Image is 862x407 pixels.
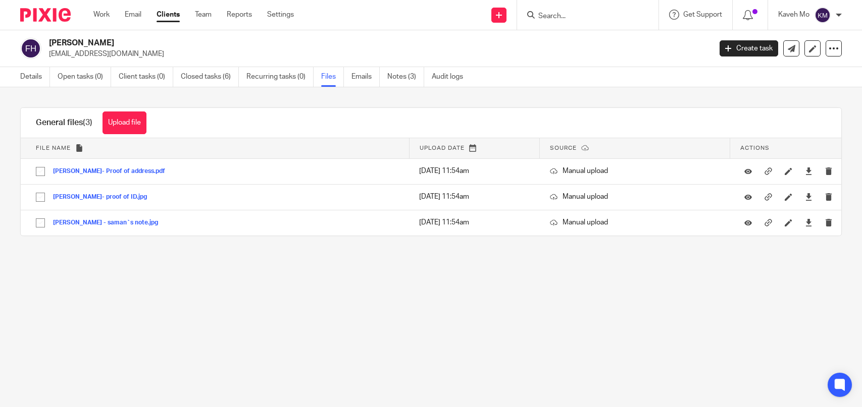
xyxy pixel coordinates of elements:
[181,67,239,87] a: Closed tasks (6)
[805,192,813,202] a: Download
[550,145,577,151] span: Source
[805,166,813,176] a: Download
[246,67,314,87] a: Recurring tasks (0)
[805,217,813,227] a: Download
[432,67,471,87] a: Audit logs
[53,194,155,201] button: [PERSON_NAME]- proof of ID.jpg
[195,10,212,20] a: Team
[420,145,465,151] span: Upload date
[83,119,92,127] span: (3)
[227,10,252,20] a: Reports
[815,7,831,23] img: svg%3E
[20,8,71,22] img: Pixie
[36,118,92,128] h1: General files
[49,49,704,59] p: [EMAIL_ADDRESS][DOMAIN_NAME]
[778,10,809,20] p: Kaveh Mo
[419,217,530,227] p: [DATE] 11:54am
[103,111,146,134] button: Upload file
[20,38,41,59] img: svg%3E
[157,10,180,20] a: Clients
[58,67,111,87] a: Open tasks (0)
[550,166,720,176] p: Manual upload
[119,67,173,87] a: Client tasks (0)
[31,213,50,232] input: Select
[20,67,50,87] a: Details
[419,166,530,176] p: [DATE] 11:54am
[31,188,50,207] input: Select
[550,192,720,202] p: Manual upload
[537,12,628,21] input: Search
[93,10,110,20] a: Work
[36,145,71,151] span: File name
[550,217,720,227] p: Manual upload
[351,67,380,87] a: Emails
[387,67,424,87] a: Notes (3)
[267,10,294,20] a: Settings
[683,11,722,18] span: Get Support
[53,219,166,226] button: [PERSON_NAME] - saman`s note.jpg
[125,10,141,20] a: Email
[53,168,173,175] button: [PERSON_NAME]- Proof of address.pdf
[49,38,573,48] h2: [PERSON_NAME]
[419,192,530,202] p: [DATE] 11:54am
[740,145,770,151] span: Actions
[31,162,50,181] input: Select
[720,40,778,56] a: Create task
[321,67,344,87] a: Files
